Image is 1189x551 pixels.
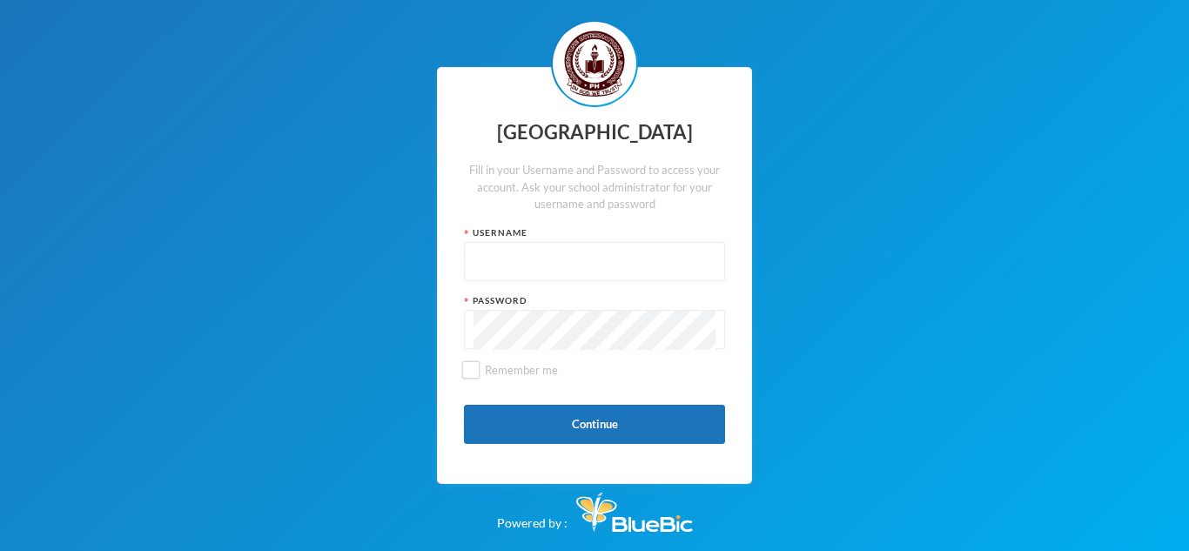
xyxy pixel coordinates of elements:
[464,116,725,150] div: [GEOGRAPHIC_DATA]
[464,226,725,239] div: Username
[464,405,725,444] button: Continue
[478,363,565,377] span: Remember me
[464,294,725,307] div: Password
[497,484,693,532] div: Powered by :
[464,162,725,213] div: Fill in your Username and Password to access your account. Ask your school administrator for your...
[576,493,693,532] img: Bluebic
